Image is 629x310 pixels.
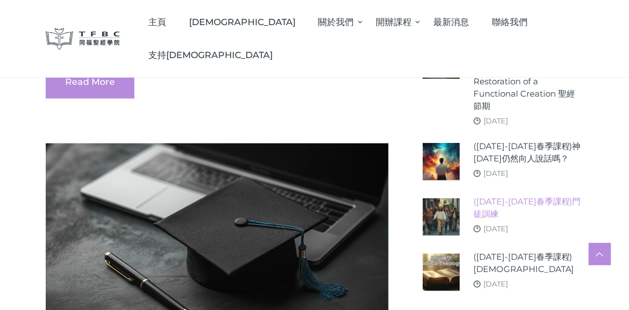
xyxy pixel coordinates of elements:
img: (2024-25年春季課程)神今天仍然向人說話嗎？ [423,143,460,180]
img: (2024-25年春季課程)門徒訓練 [423,198,460,236]
a: ([DATE]-[DATE]春季課程)門徒訓練 [473,195,583,220]
a: 關於我們 [307,6,365,39]
img: 同福聖經學院 TFBC [46,28,120,50]
a: [DEMOGRAPHIC_DATA] [178,6,307,39]
span: 開辦課程 [376,17,412,27]
a: [DATE] [483,279,508,288]
a: 開辦課程 [365,6,423,39]
img: (2024-25年春季課程)聖經神學 [423,254,460,291]
a: [DATE] [483,224,508,233]
a: Read more [46,66,134,98]
span: [DEMOGRAPHIC_DATA] [189,17,296,27]
span: 關於我們 [318,17,354,27]
a: Scroll to top [589,243,611,265]
a: 主頁 [137,6,178,39]
span: 支持[DEMOGRAPHIC_DATA] [148,50,273,60]
a: [DATE] [483,116,508,125]
a: [DATE] [483,169,508,178]
a: 支持[DEMOGRAPHIC_DATA] [137,39,284,71]
a: 最新消息 [422,6,481,39]
a: ([DATE]-[DATE]春季課程)[DEMOGRAPHIC_DATA] [473,251,583,275]
a: ([DATE]-[DATE]春季課程)神[DATE]仍然向人說話嗎？ [473,140,583,165]
span: 聯絡我們 [492,17,528,27]
a: 聯絡我們 [481,6,539,39]
span: 最新消息 [434,17,470,27]
span: 主頁 [148,17,166,27]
